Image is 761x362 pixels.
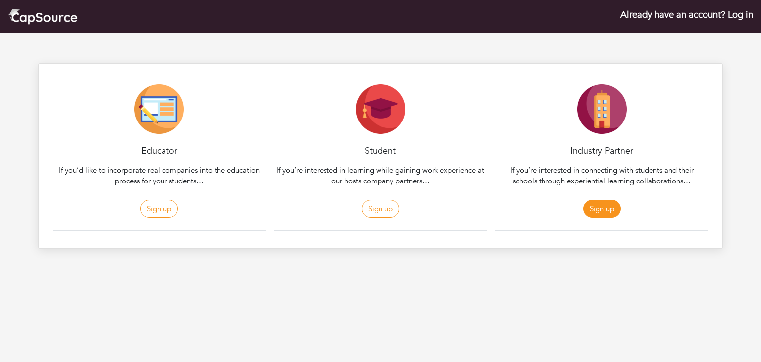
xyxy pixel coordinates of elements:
button: Sign up [362,200,399,218]
img: Company-Icon-7f8a26afd1715722aa5ae9dc11300c11ceeb4d32eda0db0d61c21d11b95ecac6.png [577,84,627,134]
img: cap_logo.png [8,8,78,25]
h4: Industry Partner [495,146,708,157]
button: Sign up [140,200,178,218]
p: If you’re interested in connecting with students and their schools through experiential learning ... [497,165,706,187]
h4: Student [274,146,487,157]
p: If you’re interested in learning while gaining work experience at our hosts company partners… [276,165,485,187]
button: Sign up [583,200,621,218]
h4: Educator [53,146,266,157]
p: If you’d like to incorporate real companies into the education process for your students… [55,165,264,187]
img: Educator-Icon-31d5a1e457ca3f5474c6b92ab10a5d5101c9f8fbafba7b88091835f1a8db102f.png [134,84,184,134]
a: Already have an account? Log in [620,8,753,21]
img: Student-Icon-6b6867cbad302adf8029cb3ecf392088beec6a544309a027beb5b4b4576828a8.png [356,84,405,134]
